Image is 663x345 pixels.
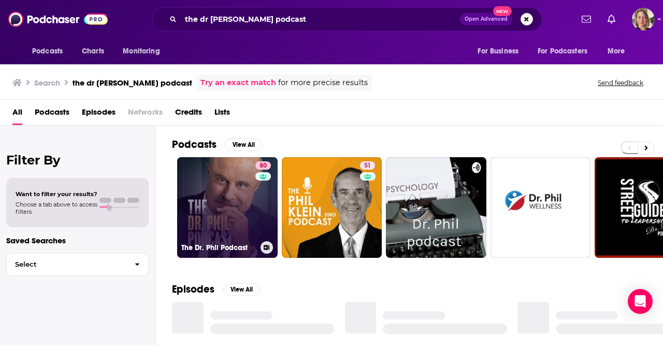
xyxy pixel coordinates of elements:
h3: Search [34,78,60,88]
a: Try an exact match [200,77,276,89]
span: Charts [82,44,104,59]
a: 51 [282,157,382,258]
h2: Filter By [6,153,149,168]
span: for more precise results [278,77,368,89]
span: 51 [364,161,371,171]
button: Open AdvancedNew [460,13,512,25]
a: 80 [255,161,271,170]
button: open menu [25,42,76,61]
button: open menu [531,42,602,61]
button: Select [6,253,149,276]
a: Episodes [82,104,116,125]
span: More [608,44,625,59]
span: 80 [260,161,267,171]
span: Networks [128,104,163,125]
button: Send feedback [595,78,646,87]
button: View All [225,139,262,151]
div: Open Intercom Messenger [628,289,653,314]
h3: the dr [PERSON_NAME] podcast [73,78,192,88]
img: User Profile [632,8,655,31]
h2: Episodes [172,283,214,296]
span: Podcasts [32,44,63,59]
span: Open Advanced [465,17,508,22]
h3: The Dr. Phil Podcast [181,243,256,252]
div: Search podcasts, credits, & more... [152,7,542,31]
button: View All [223,283,260,296]
span: New [493,6,512,16]
span: Want to filter your results? [16,190,97,198]
a: 80The Dr. Phil Podcast [177,157,278,258]
a: All [12,104,22,125]
a: Show notifications dropdown [578,10,595,28]
span: Logged in as AriFortierPr [632,8,655,31]
input: Search podcasts, credits, & more... [181,11,460,27]
a: 51 [360,161,375,170]
span: For Podcasters [538,44,587,59]
a: Podcasts [35,104,69,125]
button: open menu [600,42,638,61]
a: Lists [214,104,230,125]
button: open menu [470,42,531,61]
button: Show profile menu [632,8,655,31]
p: Saved Searches [6,236,149,245]
span: Choose a tab above to access filters. [16,201,97,215]
img: Podchaser - Follow, Share and Rate Podcasts [8,9,108,29]
a: Show notifications dropdown [603,10,619,28]
a: EpisodesView All [172,283,260,296]
span: For Business [478,44,518,59]
a: Charts [75,42,110,61]
a: PodcastsView All [172,138,262,151]
h2: Podcasts [172,138,217,151]
span: Monitoring [123,44,160,59]
button: open menu [116,42,173,61]
span: Select [7,261,126,268]
a: Credits [175,104,202,125]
